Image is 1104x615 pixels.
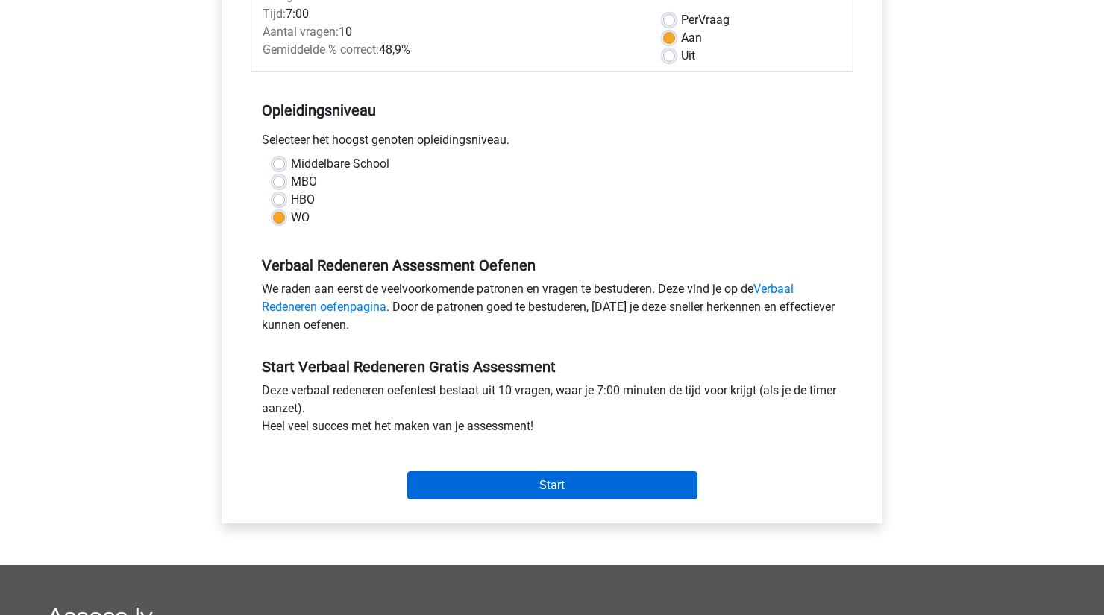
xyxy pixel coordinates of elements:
[291,155,389,173] label: Middelbare School
[251,5,652,23] div: 7:00
[263,7,286,21] span: Tijd:
[263,42,379,57] span: Gemiddelde % correct:
[263,25,339,39] span: Aantal vragen:
[251,23,652,41] div: 10
[291,209,310,227] label: WO
[262,256,842,274] h5: Verbaal Redeneren Assessment Oefenen
[251,41,652,59] div: 48,9%
[681,29,702,47] label: Aan
[262,358,842,376] h5: Start Verbaal Redeneren Gratis Assessment
[681,11,730,29] label: Vraag
[291,191,315,209] label: HBO
[291,173,317,191] label: MBO
[407,471,697,499] input: Start
[262,95,842,125] h5: Opleidingsniveau
[251,382,853,441] div: Deze verbaal redeneren oefentest bestaat uit 10 vragen, waar je 7:00 minuten de tijd voor krijgt ...
[251,280,853,340] div: We raden aan eerst de veelvoorkomende patronen en vragen te bestuderen. Deze vind je op de . Door...
[251,131,853,155] div: Selecteer het hoogst genoten opleidingsniveau.
[681,47,695,65] label: Uit
[681,13,698,27] span: Per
